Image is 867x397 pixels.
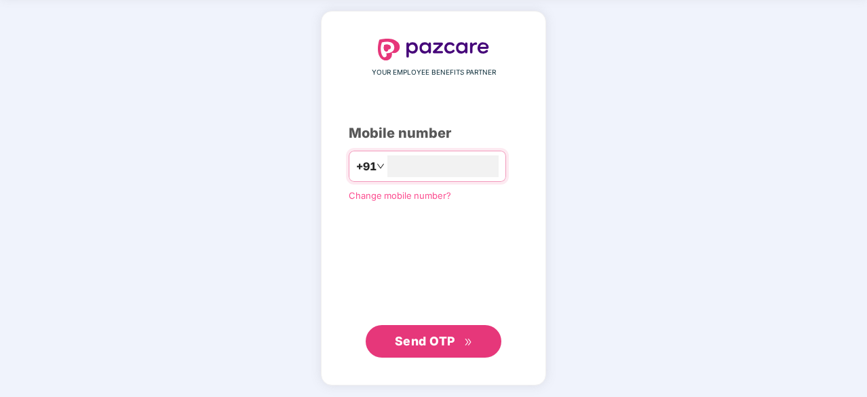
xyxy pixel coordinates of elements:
[464,338,473,347] span: double-right
[366,325,501,358] button: Send OTPdouble-right
[395,334,455,348] span: Send OTP
[377,162,385,170] span: down
[349,123,518,144] div: Mobile number
[372,67,496,78] span: YOUR EMPLOYEE BENEFITS PARTNER
[349,190,451,201] a: Change mobile number?
[356,158,377,175] span: +91
[378,39,489,60] img: logo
